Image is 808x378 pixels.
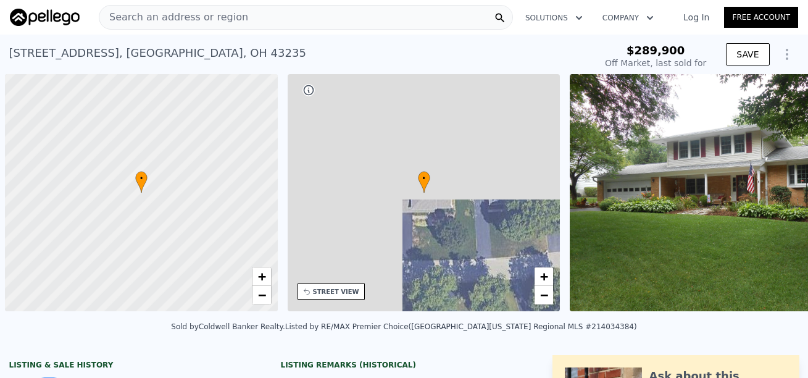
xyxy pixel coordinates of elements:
[257,287,265,303] span: −
[535,286,553,304] a: Zoom out
[540,269,548,284] span: +
[726,43,769,65] button: SAVE
[775,42,799,67] button: Show Options
[540,287,548,303] span: −
[257,269,265,284] span: +
[285,322,637,331] div: Listed by RE/MAX Premier Choice ([GEOGRAPHIC_DATA][US_STATE] Regional MLS #214034384)
[605,57,706,69] div: Off Market, last sold for
[515,7,593,29] button: Solutions
[135,171,148,193] div: •
[593,7,664,29] button: Company
[418,171,430,193] div: •
[724,7,798,28] a: Free Account
[627,44,685,57] span: $289,900
[418,173,430,184] span: •
[135,173,148,184] span: •
[171,322,285,331] div: Sold by Coldwell Banker Realty .
[281,360,528,370] div: Listing Remarks (Historical)
[9,360,256,372] div: LISTING & SALE HISTORY
[535,267,553,286] a: Zoom in
[313,287,359,296] div: STREET VIEW
[10,9,80,26] img: Pellego
[668,11,724,23] a: Log In
[99,10,248,25] span: Search an address or region
[9,44,306,62] div: [STREET_ADDRESS] , [GEOGRAPHIC_DATA] , OH 43235
[252,267,271,286] a: Zoom in
[252,286,271,304] a: Zoom out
